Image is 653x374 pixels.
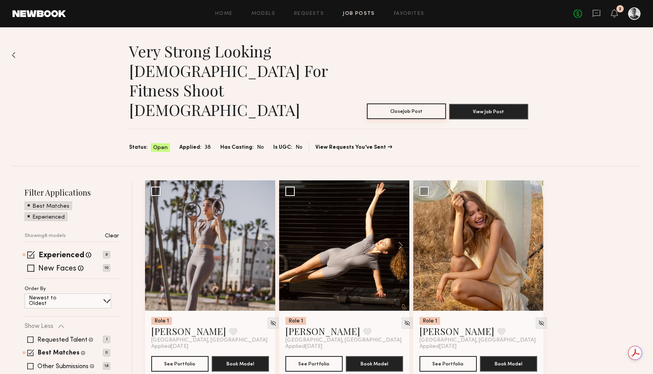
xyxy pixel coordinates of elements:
[32,215,65,220] p: Experienced
[38,265,76,273] label: New Faces
[151,317,172,325] div: Role 1
[179,143,202,152] span: Applied:
[367,103,446,119] button: CloseJob Post
[419,337,536,344] span: [GEOGRAPHIC_DATA], [GEOGRAPHIC_DATA]
[39,252,84,260] label: Experienced
[251,11,275,16] a: Models
[29,296,75,306] p: Newest to Oldest
[105,233,119,239] p: Clear
[394,11,425,16] a: Favorites
[12,52,16,58] img: Back to previous page
[151,356,209,372] button: See Portfolio
[103,362,110,370] p: 18
[419,356,477,372] button: See Portfolio
[103,336,110,343] p: 1
[38,350,80,356] label: Best Matches
[129,143,148,152] span: Status:
[296,143,303,152] span: No
[129,41,329,119] h1: Very strong looking [DEMOGRAPHIC_DATA] for fitness shoot [DEMOGRAPHIC_DATA]
[619,7,621,11] div: 2
[346,360,403,367] a: Book Model
[257,143,264,152] span: No
[205,143,211,152] span: 38
[151,337,267,344] span: [GEOGRAPHIC_DATA], [GEOGRAPHIC_DATA]
[285,337,402,344] span: [GEOGRAPHIC_DATA], [GEOGRAPHIC_DATA]
[419,344,537,350] div: Applied [DATE]
[270,320,276,326] img: Unhide Model
[32,204,69,209] p: Best Matches
[449,104,528,119] button: View Job Post
[25,287,46,292] p: Order By
[37,337,87,343] label: Requested Talent
[419,317,440,325] div: Role 1
[25,187,119,198] h2: Filter Applications
[285,344,403,350] div: Applied [DATE]
[103,264,110,272] p: 10
[419,325,494,337] a: [PERSON_NAME]
[480,360,537,367] a: Book Model
[273,143,292,152] span: Is UGC:
[285,356,343,372] button: See Portfolio
[151,325,226,337] a: [PERSON_NAME]
[25,323,53,329] p: Show Less
[212,360,269,367] a: Book Model
[480,356,537,372] button: Book Model
[212,356,269,372] button: Book Model
[285,325,360,337] a: [PERSON_NAME]
[103,349,110,356] p: 0
[404,320,411,326] img: Unhide Model
[346,356,403,372] button: Book Model
[103,251,110,258] p: 8
[215,11,233,16] a: Home
[538,320,545,326] img: Unhide Model
[25,233,66,239] p: Showing 8 models
[37,363,88,370] label: Other Submissions
[315,145,392,150] a: View Requests You’ve Sent
[220,143,254,152] span: Has Casting:
[294,11,324,16] a: Requests
[151,344,269,350] div: Applied [DATE]
[285,317,306,325] div: Role 1
[153,144,168,152] span: Open
[343,11,375,16] a: Job Posts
